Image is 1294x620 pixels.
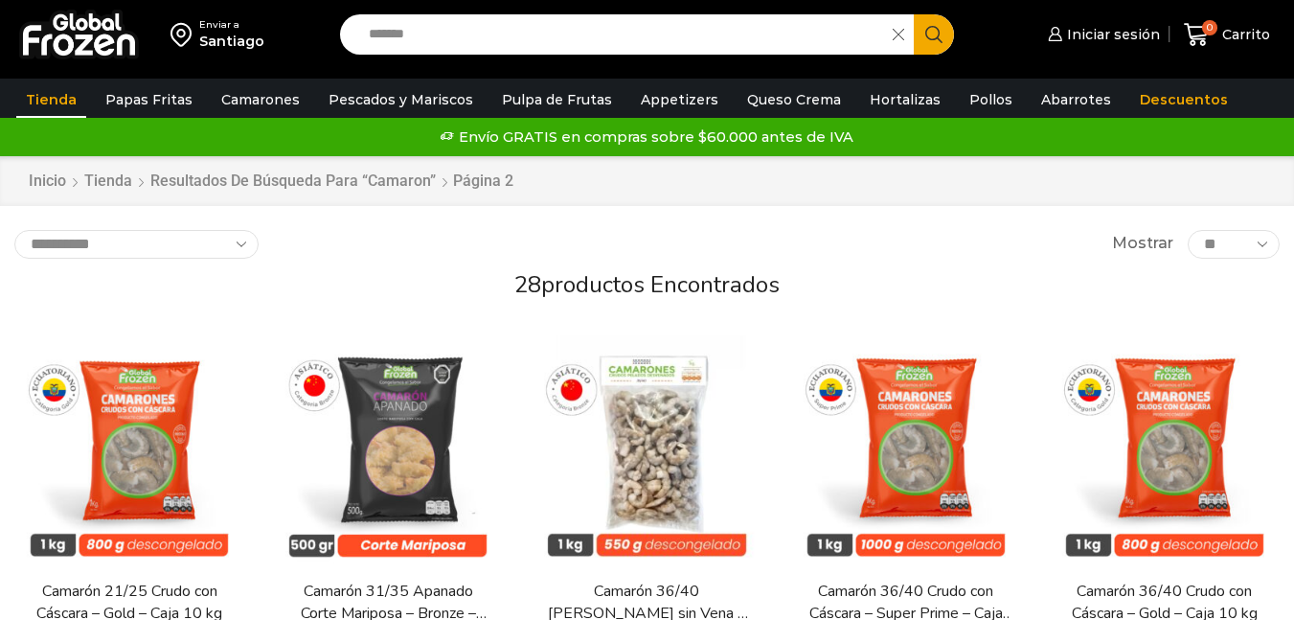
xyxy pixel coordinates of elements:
[1130,81,1237,118] a: Descuentos
[1043,15,1160,54] a: Iniciar sesión
[914,14,954,55] button: Search button
[149,171,437,193] a: Resultados de búsqueda para “camaron”
[199,18,264,32] div: Enviar a
[1217,25,1270,44] span: Carrito
[631,81,728,118] a: Appetizers
[960,81,1022,118] a: Pollos
[1112,233,1173,255] span: Mostrar
[170,18,199,51] img: address-field-icon.svg
[16,81,86,118] a: Tienda
[860,81,950,118] a: Hortalizas
[738,81,851,118] a: Queso Crema
[28,171,517,193] nav: Breadcrumb
[492,81,622,118] a: Pulpa de Frutas
[96,81,202,118] a: Papas Fritas
[1202,20,1217,35] span: 0
[1062,25,1160,44] span: Iniciar sesión
[1032,81,1121,118] a: Abarrotes
[514,269,541,300] span: 28
[14,230,259,259] select: Pedido de la tienda
[83,171,133,193] a: Tienda
[199,32,264,51] div: Santiago
[319,81,483,118] a: Pescados y Mariscos
[28,171,67,193] a: Inicio
[541,269,780,300] span: productos encontrados
[1179,12,1275,57] a: 0 Carrito
[453,172,513,190] span: Página 2
[212,81,309,118] a: Camarones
